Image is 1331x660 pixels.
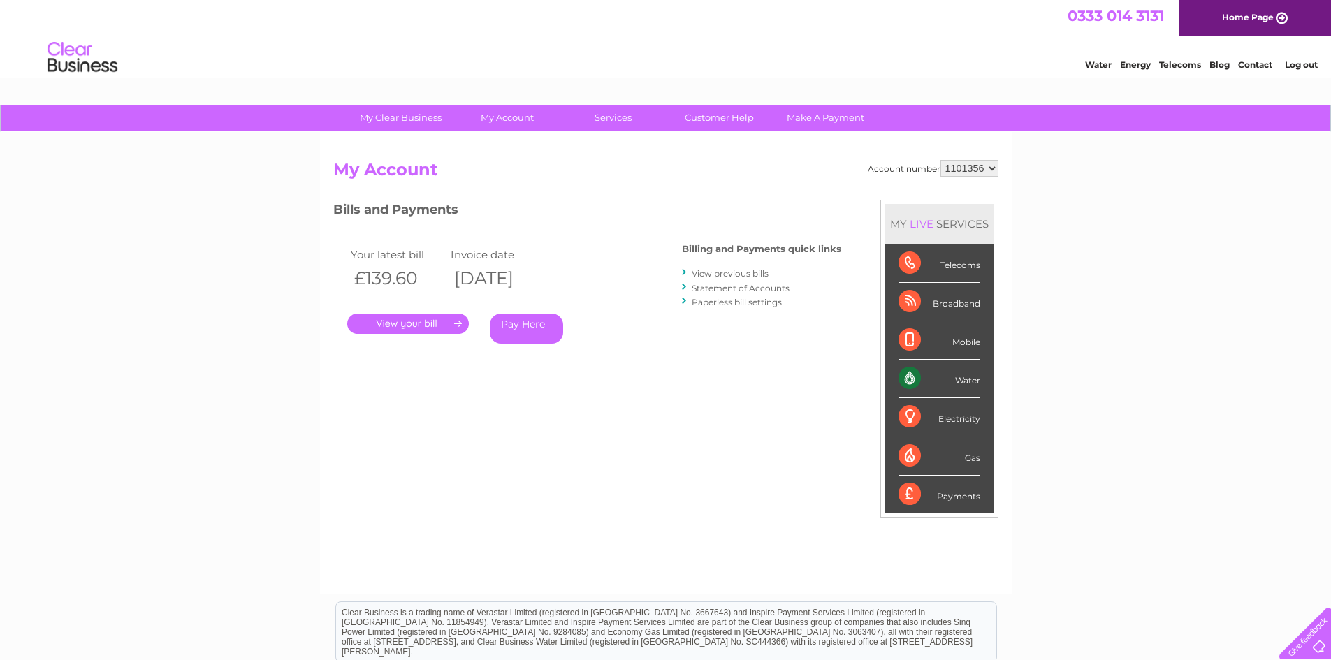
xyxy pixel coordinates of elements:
[336,8,996,68] div: Clear Business is a trading name of Verastar Limited (registered in [GEOGRAPHIC_DATA] No. 3667643...
[343,105,458,131] a: My Clear Business
[333,160,998,186] h2: My Account
[907,217,936,230] div: LIVE
[449,105,565,131] a: My Account
[47,36,118,79] img: logo.png
[692,268,769,279] a: View previous bills
[692,297,782,307] a: Paperless bill settings
[347,264,448,293] th: £139.60
[899,476,980,513] div: Payments
[768,105,883,131] a: Make A Payment
[347,245,448,264] td: Your latest bill
[1209,59,1230,70] a: Blog
[899,360,980,398] div: Water
[333,200,841,224] h3: Bills and Payments
[347,314,469,334] a: .
[1159,59,1201,70] a: Telecoms
[682,244,841,254] h4: Billing and Payments quick links
[447,245,548,264] td: Invoice date
[868,160,998,177] div: Account number
[447,264,548,293] th: [DATE]
[662,105,777,131] a: Customer Help
[899,398,980,437] div: Electricity
[899,321,980,360] div: Mobile
[692,283,790,293] a: Statement of Accounts
[1238,59,1272,70] a: Contact
[899,437,980,476] div: Gas
[1120,59,1151,70] a: Energy
[1068,7,1164,24] a: 0333 014 3131
[555,105,671,131] a: Services
[885,204,994,244] div: MY SERVICES
[899,244,980,283] div: Telecoms
[1285,59,1318,70] a: Log out
[899,283,980,321] div: Broadband
[490,314,563,344] a: Pay Here
[1085,59,1112,70] a: Water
